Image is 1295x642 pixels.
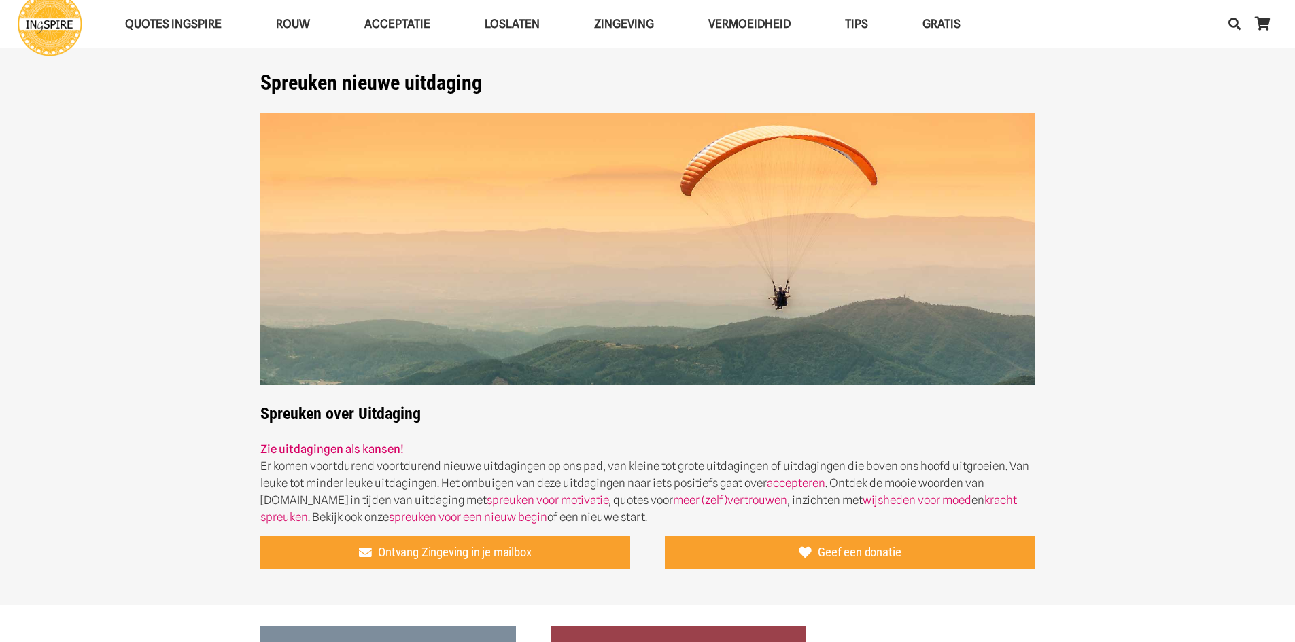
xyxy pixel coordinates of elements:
a: AcceptatieAcceptatie Menu [337,7,457,41]
span: VERMOEIDHEID [708,17,791,31]
a: LoslatenLoslaten Menu [457,7,567,41]
a: accepteren [767,476,825,490]
a: Zie uitdagingen als kansen! [260,442,404,456]
span: Geef een donatie [818,546,901,560]
span: QUOTES INGSPIRE [125,17,222,31]
a: ZingevingZingeving Menu [567,7,681,41]
a: Geef een donatie [665,536,1035,569]
span: Loslaten [485,17,540,31]
a: VERMOEIDHEIDVERMOEIDHEID Menu [681,7,818,41]
span: ROUW [276,17,310,31]
a: Zoeken [1221,7,1248,41]
a: Ontvang Zingeving in je mailbox [260,536,631,569]
span: Ontvang Zingeving in je mailbox [378,546,531,560]
span: TIPS [845,17,868,31]
a: ROUWROUW Menu [249,7,337,41]
a: spreuken voor een nieuw begin [389,510,547,524]
p: Er komen voortdurend voortdurend nieuwe uitdagingen op ons pad, van kleine tot grote uitdagingen ... [260,441,1035,526]
a: GRATISGRATIS Menu [895,7,988,41]
a: wijsheden voor moed [863,493,971,507]
h1: Spreuken nieuwe uitdaging [260,71,1035,95]
span: GRATIS [922,17,961,31]
img: Spreuken over Uitdaginen - de mooiste positieve quotes voor kracht van ingspire.nl [260,113,1035,385]
strong: Spreuken over Uitdaging [260,113,1035,424]
span: Acceptatie [364,17,430,31]
a: QUOTES INGSPIREQUOTES INGSPIRE Menu [98,7,249,41]
a: TIPSTIPS Menu [818,7,895,41]
span: Zingeving [594,17,654,31]
a: spreuken voor motivatie [487,493,608,507]
a: meer (zelf)vertrouwen [673,493,787,507]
